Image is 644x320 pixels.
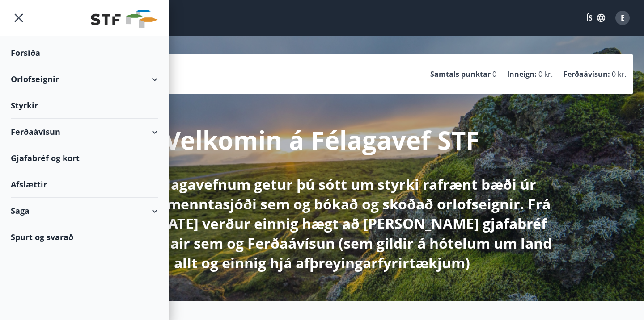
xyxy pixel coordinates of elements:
[11,40,158,66] div: Forsíða
[538,69,553,79] span: 0 kr.
[11,198,158,224] div: Saga
[581,10,610,26] button: ÍS
[612,69,626,79] span: 0 kr.
[11,119,158,145] div: Ferðaávísun
[11,224,158,250] div: Spurt og svarað
[563,69,610,79] p: Ferðaávísun :
[86,175,558,273] p: Hér á Félagavefnum getur þú sótt um styrki rafrænt bæði úr sjúkra- og menntasjóði sem og bókað og...
[11,10,27,26] button: menu
[612,7,633,29] button: E
[165,123,479,157] p: Velkomin á Félagavef STF
[492,69,496,79] span: 0
[11,171,158,198] div: Afslættir
[11,145,158,171] div: Gjafabréf og kort
[507,69,537,79] p: Inneign :
[11,66,158,92] div: Orlofseignir
[621,13,625,23] span: E
[11,92,158,119] div: Styrkir
[430,69,491,79] p: Samtals punktar
[91,10,158,28] img: union_logo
